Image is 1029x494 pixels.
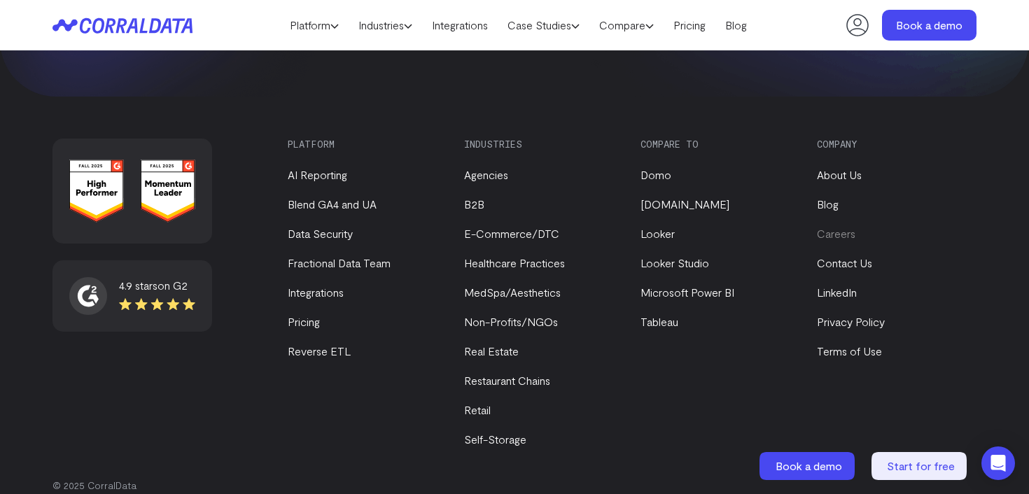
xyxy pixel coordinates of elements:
a: Pricing [664,15,715,36]
a: Blog [715,15,757,36]
a: Agencies [464,168,508,181]
a: [DOMAIN_NAME] [640,197,729,211]
a: Reverse ETL [288,344,351,358]
a: Healthcare Practices [464,256,565,269]
a: Non-Profits/NGOs [464,315,558,328]
a: Fractional Data Team [288,256,391,269]
span: Book a demo [776,459,842,472]
a: Self-Storage [464,432,526,446]
a: Case Studies [498,15,589,36]
span: on G2 [157,278,188,292]
a: Book a demo [882,10,976,41]
a: Start for free [871,452,969,480]
p: © 2025 CorralData [52,479,976,493]
h3: Industries [464,139,617,150]
a: Contact Us [817,256,872,269]
a: Microsoft Power BI [640,285,734,299]
h3: Company [817,139,969,150]
a: Blog [817,197,839,211]
a: Integrations [422,15,498,36]
a: Careers [817,227,855,240]
a: Platform [280,15,349,36]
a: Looker [640,227,675,240]
a: Retail [464,403,491,416]
a: AI Reporting [288,168,347,181]
a: Industries [349,15,422,36]
a: Blend GA4 and UA [288,197,377,211]
h3: Compare to [640,139,793,150]
a: Restaurant Chains [464,374,550,387]
a: Compare [589,15,664,36]
a: Privacy Policy [817,315,885,328]
a: Integrations [288,285,344,299]
a: Tableau [640,315,678,328]
a: Terms of Use [817,344,882,358]
a: Pricing [288,315,320,328]
a: LinkedIn [817,285,857,299]
a: Data Security [288,227,353,240]
div: 4.9 stars [119,277,195,294]
a: Domo [640,168,671,181]
a: MedSpa/Aesthetics [464,285,561,299]
a: About Us [817,168,862,181]
span: Start for free [887,459,955,472]
a: 4.9 starson G2 [69,277,195,315]
a: Looker Studio [640,256,709,269]
div: Open Intercom Messenger [981,446,1015,480]
h3: Platform [288,139,440,150]
a: Book a demo [759,452,857,480]
a: B2B [464,197,484,211]
a: Real Estate [464,344,519,358]
a: E-Commerce/DTC [464,227,559,240]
